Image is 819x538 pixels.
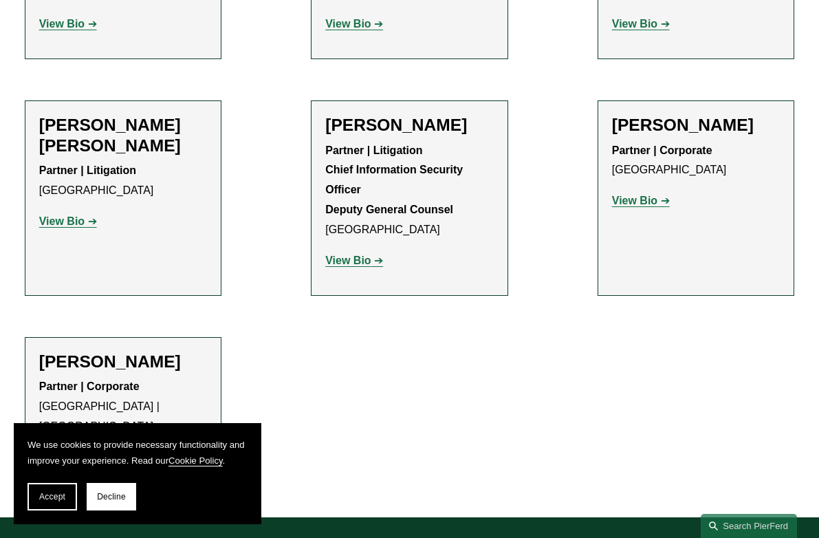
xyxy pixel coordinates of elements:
[39,215,85,227] strong: View Bio
[325,144,422,156] strong: Partner | Litigation
[39,377,208,436] p: [GEOGRAPHIC_DATA] | [GEOGRAPHIC_DATA]
[39,164,136,176] strong: Partner | Litigation
[612,18,657,30] strong: View Bio
[39,161,208,201] p: [GEOGRAPHIC_DATA]
[612,18,670,30] a: View Bio
[325,255,383,266] a: View Bio
[612,195,670,206] a: View Bio
[28,437,248,469] p: We use cookies to provide necessary functionality and improve your experience. Read our .
[39,18,97,30] a: View Bio
[39,115,208,156] h2: [PERSON_NAME] [PERSON_NAME]
[325,164,466,215] strong: Chief Information Security Officer Deputy General Counsel
[168,455,223,466] a: Cookie Policy
[39,18,85,30] strong: View Bio
[14,423,261,524] section: Cookie banner
[39,380,140,392] strong: Partner | Corporate
[39,215,97,227] a: View Bio
[325,141,494,240] p: [GEOGRAPHIC_DATA]
[612,144,712,156] strong: Partner | Corporate
[612,195,657,206] strong: View Bio
[612,115,780,136] h2: [PERSON_NAME]
[325,18,371,30] strong: View Bio
[612,141,780,181] p: [GEOGRAPHIC_DATA]
[701,514,797,538] a: Search this site
[325,18,383,30] a: View Bio
[325,255,371,266] strong: View Bio
[28,483,77,510] button: Accept
[325,115,494,136] h2: [PERSON_NAME]
[39,352,208,372] h2: [PERSON_NAME]
[97,492,126,502] span: Decline
[39,492,65,502] span: Accept
[87,483,136,510] button: Decline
